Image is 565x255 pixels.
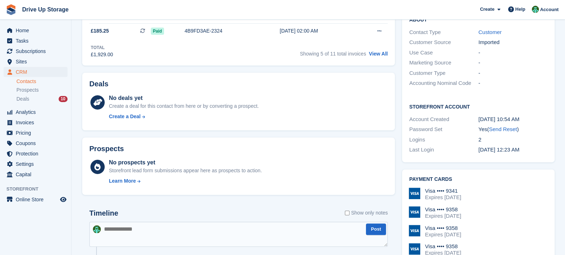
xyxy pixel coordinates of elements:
img: Visa Logo [409,225,420,236]
div: Yes [479,125,548,134]
span: Help [515,6,525,13]
span: Analytics [16,107,59,117]
span: Sites [16,57,59,67]
a: menu [4,107,68,117]
span: Online Store [16,194,59,205]
span: £185.25 [91,27,109,35]
div: Imported [479,38,548,47]
img: Camille [93,225,101,233]
a: menu [4,169,68,179]
span: Create [480,6,494,13]
div: Expires [DATE] [425,231,461,238]
div: Use Case [409,49,479,57]
img: Visa Logo [409,188,420,199]
span: Deals [16,96,29,102]
div: - [479,69,548,77]
a: menu [4,36,68,46]
div: Contact Type [409,28,479,37]
div: Visa •••• 9358 [425,206,461,213]
span: Tasks [16,36,59,46]
span: Protection [16,149,59,159]
div: Visa •••• 9341 [425,188,461,194]
div: - [479,49,548,57]
a: menu [4,117,68,127]
h2: Timeline [89,209,118,217]
a: menu [4,25,68,35]
div: - [479,59,548,67]
a: Drive Up Storage [19,4,71,15]
a: Prospects [16,86,68,94]
a: Create a Deal [109,113,259,120]
div: Create a deal for this contact from here or by converting a prospect. [109,102,259,110]
h2: Deals [89,80,108,88]
img: Visa Logo [409,206,420,218]
img: stora-icon-8386f47178a22dfd0bd8f6a31ec36ba5ce8667c1dd55bd0f319d3a0aa187defe.svg [6,4,16,15]
div: 2 [479,136,548,144]
div: £1,929.00 [91,51,113,58]
label: Show only notes [345,209,388,217]
span: ( ) [487,126,519,132]
div: No deals yet [109,94,259,102]
div: Password Set [409,125,479,134]
div: Create a Deal [109,113,141,120]
a: menu [4,194,68,205]
span: Invoices [16,117,59,127]
div: Expires [DATE] [425,213,461,219]
div: 4B9FD3AE-2324 [184,27,261,35]
img: Camille [532,6,539,13]
img: Visa Logo [409,243,420,255]
span: Home [16,25,59,35]
a: Deals 10 [16,95,68,103]
a: View All [369,51,388,57]
span: Subscriptions [16,46,59,56]
a: menu [4,159,68,169]
a: Customer [479,29,502,35]
div: Marketing Source [409,59,479,67]
div: No prospects yet [109,158,262,167]
span: Pricing [16,128,59,138]
div: [DATE] 10:54 AM [479,115,548,124]
a: menu [4,46,68,56]
div: 10 [59,96,68,102]
a: menu [4,67,68,77]
div: Learn More [109,177,136,185]
span: Coupons [16,138,59,148]
a: menu [4,128,68,138]
h2: Prospects [89,145,124,153]
div: Account Created [409,115,479,124]
a: menu [4,57,68,67]
a: Contacts [16,78,68,85]
span: Account [540,6,559,13]
a: menu [4,138,68,148]
a: Send Reset [489,126,517,132]
a: menu [4,149,68,159]
div: Visa •••• 9358 [425,225,461,231]
div: Logins [409,136,479,144]
a: Learn More [109,177,262,185]
div: - [479,79,548,87]
div: [DATE] 02:00 AM [280,27,357,35]
span: Settings [16,159,59,169]
time: 2025-01-08 00:23:01 UTC [479,146,520,153]
span: Prospects [16,87,39,93]
div: Customer Source [409,38,479,47]
div: Visa •••• 9358 [425,243,461,250]
span: CRM [16,67,59,77]
h2: Payment cards [409,177,547,182]
span: Showing 5 of 11 total invoices [300,51,366,57]
input: Show only notes [345,209,350,217]
div: Customer Type [409,69,479,77]
div: Last Login [409,146,479,154]
div: Total [91,44,113,51]
div: Expires [DATE] [425,194,461,201]
div: Accounting Nominal Code [409,79,479,87]
span: Paid [151,28,164,35]
button: Post [366,223,386,235]
h2: Storefront Account [409,103,547,110]
span: Capital [16,169,59,179]
div: Storefront lead form submissions appear here as prospects to action. [109,167,262,174]
span: Storefront [6,186,71,193]
a: Preview store [59,195,68,204]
